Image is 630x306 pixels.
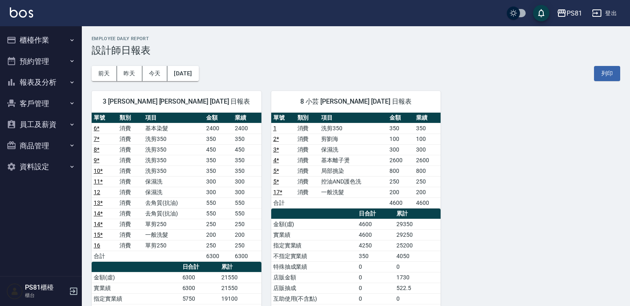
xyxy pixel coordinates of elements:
[117,165,143,176] td: 消費
[143,187,204,197] td: 保濕洗
[394,272,441,283] td: 1730
[92,113,261,262] table: a dense table
[414,144,441,155] td: 300
[7,283,23,299] img: Person
[387,113,414,123] th: 金額
[167,66,198,81] button: [DATE]
[594,66,620,81] button: 列印
[233,197,261,208] td: 550
[142,66,168,81] button: 今天
[94,189,100,195] a: 12
[92,272,180,283] td: 金額(虛)
[589,6,620,21] button: 登出
[143,229,204,240] td: 一般洗髮
[233,144,261,155] td: 450
[271,229,357,240] td: 實業績
[271,293,357,304] td: 互助使用(不含點)
[233,208,261,219] td: 550
[204,219,233,229] td: 250
[273,125,277,131] a: 1
[281,97,431,106] span: 8 小芸 [PERSON_NAME] [DATE] 日報表
[3,93,79,114] button: 客戶管理
[295,176,319,187] td: 消費
[92,293,180,304] td: 指定實業績
[180,272,220,283] td: 6300
[567,8,582,18] div: PS81
[117,229,143,240] td: 消費
[204,251,233,261] td: 6300
[3,51,79,72] button: 預約管理
[319,144,387,155] td: 保濕洗
[357,240,394,251] td: 4250
[394,251,441,261] td: 4050
[117,155,143,165] td: 消費
[233,113,261,123] th: 業績
[319,165,387,176] td: 局部挑染
[387,187,414,197] td: 200
[117,240,143,251] td: 消費
[92,66,117,81] button: 前天
[117,197,143,208] td: 消費
[92,251,117,261] td: 合計
[394,261,441,272] td: 0
[394,240,441,251] td: 25200
[204,229,233,240] td: 200
[117,208,143,219] td: 消費
[180,283,220,293] td: 6300
[3,156,79,177] button: 資料設定
[143,113,204,123] th: 項目
[414,123,441,134] td: 350
[143,219,204,229] td: 單剪250
[143,155,204,165] td: 洗剪350
[394,293,441,304] td: 0
[219,262,261,272] th: 累計
[414,155,441,165] td: 2600
[295,134,319,144] td: 消費
[219,272,261,283] td: 21550
[233,134,261,144] td: 350
[414,187,441,197] td: 200
[143,123,204,134] td: 基本染髮
[271,113,441,209] table: a dense table
[204,123,233,134] td: 2400
[25,292,67,299] p: 櫃台
[204,176,233,187] td: 300
[295,144,319,155] td: 消費
[553,5,585,22] button: PS81
[117,66,142,81] button: 昨天
[533,5,549,21] button: save
[295,113,319,123] th: 類別
[295,165,319,176] td: 消費
[387,155,414,165] td: 2600
[143,208,204,219] td: 去角質(抗油)
[319,134,387,144] td: 剪劉海
[387,144,414,155] td: 300
[94,242,100,249] a: 16
[271,251,357,261] td: 不指定實業績
[357,293,394,304] td: 0
[271,219,357,229] td: 金額(虛)
[357,219,394,229] td: 4600
[92,113,117,123] th: 單號
[233,123,261,134] td: 2400
[414,176,441,187] td: 250
[233,240,261,251] td: 250
[3,72,79,93] button: 報表及分析
[143,176,204,187] td: 保濕洗
[387,176,414,187] td: 250
[204,165,233,176] td: 350
[271,272,357,283] td: 店販金額
[387,134,414,144] td: 100
[204,197,233,208] td: 550
[357,261,394,272] td: 0
[414,113,441,123] th: 業績
[387,123,414,134] td: 350
[394,209,441,219] th: 累計
[204,144,233,155] td: 450
[101,97,252,106] span: 3 [PERSON_NAME] [PERSON_NAME] [DATE] 日報表
[233,229,261,240] td: 200
[92,45,620,56] h3: 設計師日報表
[357,229,394,240] td: 4600
[143,165,204,176] td: 洗剪350
[143,197,204,208] td: 去角質(抗油)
